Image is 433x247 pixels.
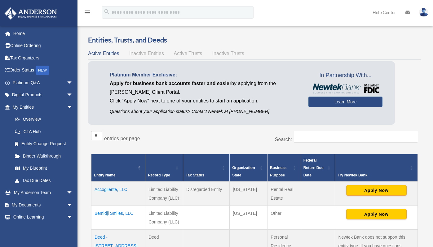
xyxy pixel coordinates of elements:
th: Entity Name: Activate to invert sorting [91,154,145,182]
a: My Entitiesarrow_drop_down [4,101,79,113]
img: Anderson Advisors Platinum Portal [3,7,59,19]
button: Apply Now [346,209,407,219]
a: Tax Due Dates [9,174,79,187]
p: Questions about your application status? Contact Newtek at [PHONE_NUMBER] [110,108,299,115]
button: Apply Now [346,185,407,196]
h3: Entities, Trusts, and Deeds [88,35,421,45]
p: by applying from the [PERSON_NAME] Client Portal. [110,79,299,97]
p: Platinum Member Exclusive: [110,71,299,79]
a: My Anderson Teamarrow_drop_down [4,187,82,199]
img: User Pic [419,8,428,17]
td: Other [267,206,301,229]
i: menu [84,9,91,16]
a: Billingarrow_drop_down [4,223,82,236]
a: My Documentsarrow_drop_down [4,199,82,211]
th: Business Purpose: Activate to sort [267,154,301,182]
a: Binder Walkthrough [9,150,79,162]
a: Digital Productsarrow_drop_down [4,89,82,101]
a: Overview [9,113,76,126]
th: Organization State: Activate to sort [230,154,267,182]
span: Inactive Trusts [212,51,244,56]
th: Try Newtek Bank : Activate to sort [335,154,418,182]
td: [US_STATE] [230,206,267,229]
span: Business Purpose [270,166,286,177]
div: NEW [36,66,49,75]
div: Try Newtek Bank [338,171,408,179]
a: menu [84,11,91,16]
span: arrow_drop_down [67,76,79,89]
span: arrow_drop_down [67,89,79,102]
td: Limited Liability Company (LLC) [145,182,183,206]
a: Home [4,27,82,40]
span: In Partnership With... [308,71,382,80]
td: Accogliente, LLC [91,182,145,206]
td: Limited Liability Company (LLC) [145,206,183,229]
span: Entity Name [94,173,115,177]
td: Rental Real Estate [267,182,301,206]
span: Active Trusts [174,51,202,56]
a: Tax Organizers [4,52,82,64]
span: Inactive Entities [129,51,164,56]
i: search [104,8,110,15]
a: CTA Hub [9,125,79,138]
span: Active Entities [88,51,119,56]
span: arrow_drop_down [67,199,79,211]
span: Tax Status [186,173,204,177]
span: Federal Return Due Date [303,158,324,177]
span: arrow_drop_down [67,211,79,224]
label: entries per page [104,136,140,141]
a: Platinum Q&Aarrow_drop_down [4,76,82,89]
td: Disregarded Entity [183,182,230,206]
th: Federal Return Due Date: Activate to sort [301,154,335,182]
a: Entity Change Request [9,138,79,150]
img: NewtekBankLogoSM.png [311,84,379,93]
span: arrow_drop_down [67,187,79,199]
span: arrow_drop_down [67,223,79,236]
td: Bemidji Smiles, LLC [91,206,145,229]
label: Search: [275,137,292,142]
td: [US_STATE] [230,182,267,206]
th: Tax Status: Activate to sort [183,154,230,182]
span: Apply for business bank accounts faster and easier [110,81,231,86]
span: Record Type [148,173,170,177]
span: Organization State [232,166,255,177]
span: arrow_drop_down [67,101,79,114]
a: My Blueprint [9,162,79,175]
p: Click "Apply Now" next to one of your entities to start an application. [110,97,299,105]
a: Online Learningarrow_drop_down [4,211,82,223]
a: Order StatusNEW [4,64,82,77]
th: Record Type: Activate to sort [145,154,183,182]
a: Online Ordering [4,40,82,52]
a: Learn More [308,97,382,107]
